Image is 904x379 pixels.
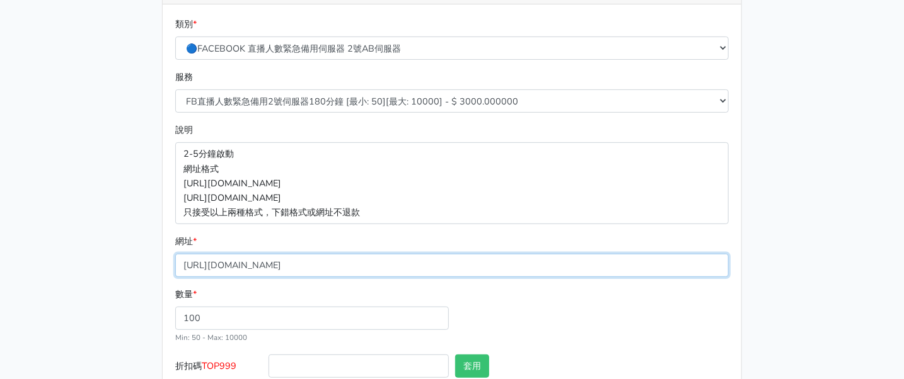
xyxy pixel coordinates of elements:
[175,70,193,84] label: 服務
[202,359,236,372] span: TOP999
[175,123,193,137] label: 說明
[175,234,197,249] label: 網址
[175,254,729,277] input: 格式為https://www.facebook.com/topfblive/videos/123456789/
[175,142,729,223] p: 2-5分鐘啟動 網址格式 [URL][DOMAIN_NAME] [URL][DOMAIN_NAME] 只接受以上兩種格式，下錯格式或網址不退款
[175,17,197,31] label: 類別
[175,287,197,302] label: 數量
[175,332,247,342] small: Min: 50 - Max: 10000
[455,354,489,378] button: 套用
